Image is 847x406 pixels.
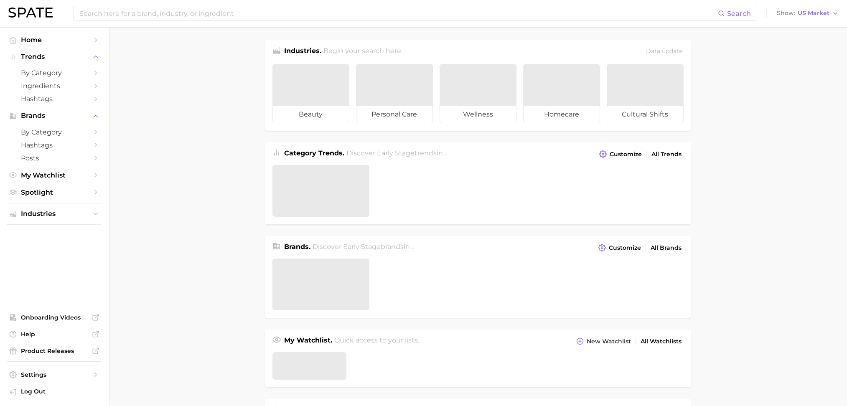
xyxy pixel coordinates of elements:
[21,154,88,162] span: Posts
[440,64,516,123] a: wellness
[21,314,88,321] span: Onboarding Videos
[284,46,321,57] h1: Industries.
[7,368,102,381] a: Settings
[798,11,829,15] span: US Market
[21,69,88,77] span: by Category
[21,210,88,218] span: Industries
[21,347,88,355] span: Product Releases
[21,95,88,103] span: Hashtags
[7,208,102,220] button: Industries
[596,242,643,254] button: Customize
[7,66,102,79] a: by Category
[524,106,600,123] span: homecare
[356,64,433,123] a: personal care
[21,112,88,119] span: Brands
[7,385,102,399] a: Log out. Currently logged in with e-mail bdobbins@ambi.com.
[7,51,102,63] button: Trends
[346,149,446,157] span: Discover Early Stage trends in .
[21,388,95,395] span: Log Out
[607,64,684,123] a: cultural shifts
[607,106,683,123] span: cultural shifts
[79,6,718,20] input: Search here for a brand, industry, or ingredient
[641,338,682,345] span: All Watchlists
[440,106,516,123] span: wellness
[523,64,600,123] a: homecare
[727,10,751,18] span: Search
[284,335,332,347] h1: My Watchlist.
[21,141,88,149] span: Hashtags
[323,46,402,57] h2: Begin your search here.
[609,244,641,251] span: Customize
[7,109,102,122] button: Brands
[7,345,102,357] a: Product Releases
[649,242,684,254] a: All Brands
[7,169,102,182] a: My Watchlist
[356,106,432,123] span: personal care
[21,36,88,44] span: Home
[7,79,102,92] a: Ingredients
[7,328,102,340] a: Help
[7,126,102,139] a: by Category
[587,338,631,345] span: New Watchlist
[284,149,344,157] span: Category Trends .
[777,11,795,15] span: Show
[21,188,88,196] span: Spotlight
[7,186,102,199] a: Spotlight
[574,335,633,347] button: New Watchlist
[21,330,88,338] span: Help
[646,46,684,57] div: Data update:
[284,243,310,251] span: Brands .
[651,151,682,158] span: All Trends
[638,336,684,347] a: All Watchlists
[21,82,88,90] span: Ingredients
[8,8,53,18] img: SPATE
[7,139,102,152] a: Hashtags
[273,106,349,123] span: beauty
[775,8,841,19] button: ShowUS Market
[21,128,88,136] span: by Category
[649,149,684,160] a: All Trends
[7,152,102,165] a: Posts
[651,244,682,251] span: All Brands
[313,243,413,251] span: Discover Early Stage brands in .
[21,371,88,378] span: Settings
[7,92,102,105] a: Hashtags
[7,311,102,324] a: Onboarding Videos
[21,171,88,179] span: My Watchlist
[7,33,102,46] a: Home
[272,64,349,123] a: beauty
[610,151,642,158] span: Customize
[21,53,88,61] span: Trends
[597,148,644,160] button: Customize
[334,335,419,347] h2: Quick access to your lists.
